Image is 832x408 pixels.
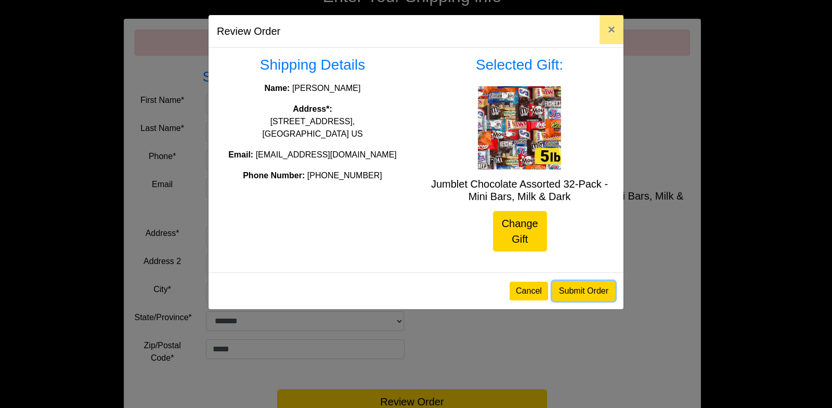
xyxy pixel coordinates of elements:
[608,22,615,36] span: ×
[243,171,305,180] strong: Phone Number:
[228,150,253,159] strong: Email:
[552,281,615,301] button: Submit Order
[262,117,362,138] span: [STREET_ADDRESS], [GEOGRAPHIC_DATA] US
[510,282,548,300] button: Cancel
[217,56,408,74] h3: Shipping Details
[256,150,397,159] span: [EMAIL_ADDRESS][DOMAIN_NAME]
[600,15,623,44] button: Close
[217,23,280,39] h5: Review Order
[307,171,382,180] span: [PHONE_NUMBER]
[293,104,332,113] strong: Address*:
[424,56,615,74] h3: Selected Gift:
[265,84,290,93] strong: Name:
[424,178,615,203] h5: Jumblet Chocolate Assorted 32-Pack - Mini Bars, Milk & Dark
[478,86,561,169] img: Jumblet Chocolate Assorted 32-Pack - Mini Bars, Milk & Dark
[493,211,547,252] a: Change Gift
[292,84,361,93] span: [PERSON_NAME]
